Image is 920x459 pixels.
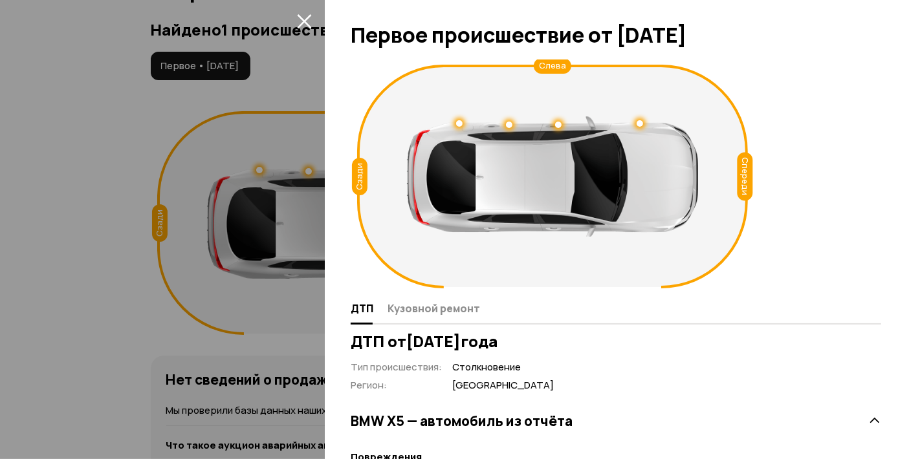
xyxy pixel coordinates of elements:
span: Тип происшествия : [351,360,442,374]
button: закрыть [294,10,314,31]
h3: ДТП от [DATE] года [351,332,881,350]
span: Кузовной ремонт [388,302,480,315]
div: Слева [534,58,571,74]
span: ДТП [351,302,373,315]
h3: BMW X5 — автомобиль из отчёта [351,412,573,429]
div: Спереди [738,153,753,201]
span: Регион : [351,378,387,392]
span: [GEOGRAPHIC_DATA] [452,379,554,392]
span: Столкновение [452,361,554,374]
div: Сзади [352,158,367,195]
